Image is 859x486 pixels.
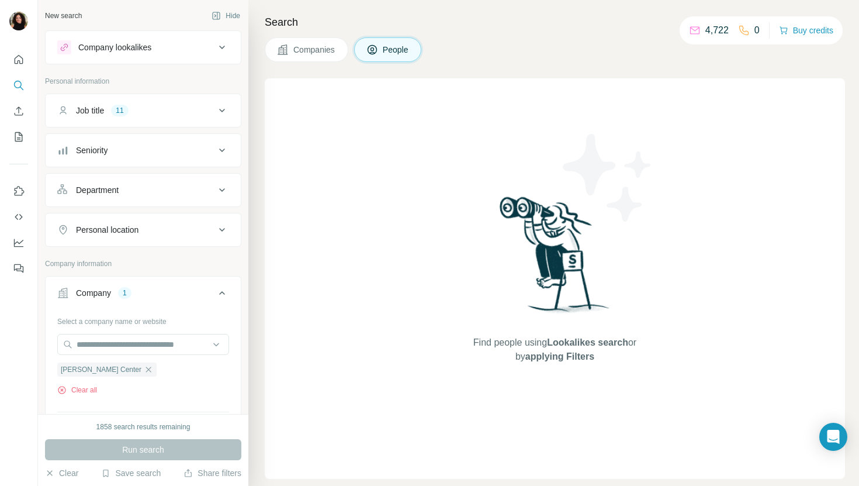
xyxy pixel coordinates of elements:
div: New search [45,11,82,21]
div: Select a company name or website [57,312,229,327]
button: Seniority [46,136,241,164]
img: Avatar [9,12,28,30]
button: Enrich CSV [9,101,28,122]
button: Use Surfe on LinkedIn [9,181,28,202]
img: Surfe Illustration - Stars [555,125,660,230]
button: Personal location [46,216,241,244]
button: My lists [9,126,28,147]
img: Surfe Illustration - Woman searching with binoculars [494,194,616,324]
button: Buy credits [779,22,833,39]
button: Hide [203,7,248,25]
div: 1 [118,288,131,298]
button: Search [9,75,28,96]
button: Job title11 [46,96,241,125]
div: Company [76,287,111,299]
div: 1858 search results remaining [96,422,190,432]
button: Share filters [183,467,241,479]
div: Open Intercom Messenger [819,423,847,451]
div: Department [76,184,119,196]
button: Quick start [9,49,28,70]
div: Personal location [76,224,138,236]
span: [PERSON_NAME] Center [61,364,141,375]
span: Lookalikes search [547,337,628,347]
div: Job title [76,105,104,116]
div: Seniority [76,144,108,156]
div: 11 [111,105,128,116]
span: Find people using or by [461,336,648,364]
p: 0 [754,23,760,37]
span: applying Filters [525,351,594,361]
button: Save search [101,467,161,479]
button: Dashboard [9,232,28,253]
button: Clear all [57,385,97,395]
button: Clear [45,467,78,479]
button: Feedback [9,258,28,279]
p: 4,722 [705,23,729,37]
h4: Search [265,14,845,30]
button: Department [46,176,241,204]
span: Companies [293,44,336,56]
p: Personal information [45,76,241,87]
button: Company lookalikes [46,33,241,61]
p: Company information [45,258,241,269]
button: Use Surfe API [9,206,28,228]
span: People [383,44,410,56]
button: Company1 [46,279,241,312]
div: Company lookalikes [78,42,151,53]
